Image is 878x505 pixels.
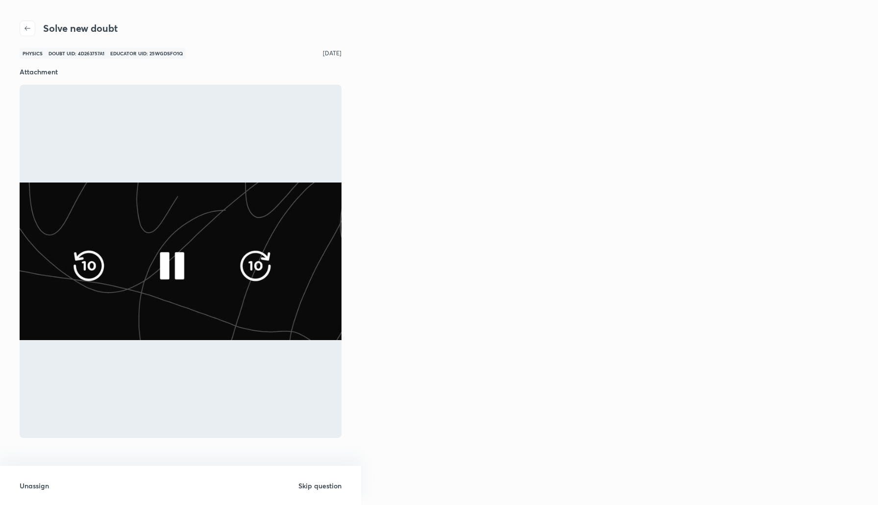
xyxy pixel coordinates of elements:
[43,21,118,36] h4: Solve new doubt
[323,49,341,58] p: [DATE]
[20,481,49,491] h6: Unassign
[107,48,186,59] span: Educator UID: 25WGDSFO1Q
[298,481,341,491] h6: Skip question
[20,67,341,77] h6: Attachment
[46,48,107,59] span: Doubt UID: 4D263757A1
[20,48,46,59] span: Physics
[20,183,341,340] img: -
